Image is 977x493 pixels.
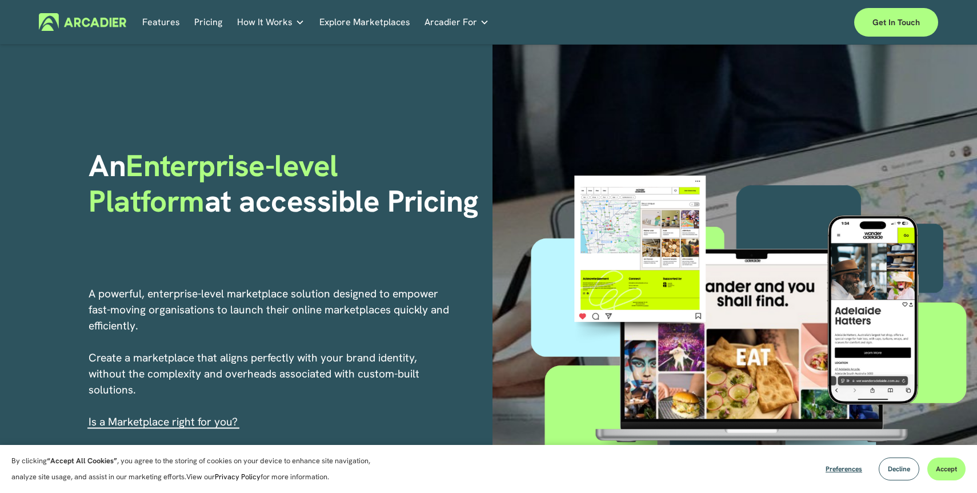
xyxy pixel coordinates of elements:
span: How It Works [237,14,293,30]
button: Preferences [817,458,871,480]
a: Explore Marketplaces [319,13,410,31]
button: Accept [927,458,966,480]
a: folder dropdown [237,13,305,31]
button: Decline [879,458,919,480]
span: Accept [936,464,957,474]
a: Features [142,13,180,31]
img: Arcadier [39,13,126,31]
h1: An at accessible Pricing [89,148,485,220]
span: Arcadier For [425,14,477,30]
a: Privacy Policy [215,472,261,482]
span: Enterprise-level Platform [89,146,346,221]
span: I [89,415,238,429]
p: By clicking , you agree to the storing of cookies on your device to enhance site navigation, anal... [11,453,383,485]
a: s a Marketplace right for you? [91,415,238,429]
a: folder dropdown [425,13,489,31]
a: Get in touch [854,8,938,37]
span: Decline [888,464,910,474]
span: Preferences [826,464,862,474]
p: A powerful, enterprise-level marketplace solution designed to empower fast-moving organisations t... [89,286,451,430]
strong: “Accept All Cookies” [47,456,117,466]
a: Pricing [194,13,222,31]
